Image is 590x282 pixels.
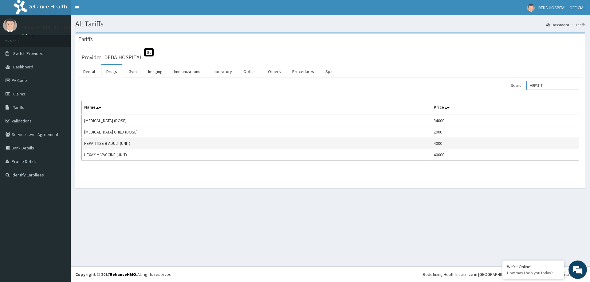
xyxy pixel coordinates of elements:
li: Tariffs [570,22,585,27]
div: Redefining Heath Insurance in [GEOGRAPHIC_DATA] using Telemedicine and Data Science! [423,271,585,277]
span: St [144,48,154,56]
a: Drugs [101,65,122,78]
a: Imaging [143,65,167,78]
div: Minimize live chat window [101,3,116,18]
a: Procedures [287,65,319,78]
td: 2000 [431,126,579,138]
a: RelianceHMO [110,272,136,277]
span: Switch Providers [13,51,45,56]
span: Claims [13,91,25,97]
td: 40000 [431,149,579,160]
a: Laboratory [207,65,237,78]
strong: Copyright © 2017 . [75,272,137,277]
img: d_794563401_company_1708531726252_794563401 [11,31,25,46]
td: [MEDICAL_DATA] (DOSE) [82,115,431,126]
label: Search: [511,81,579,90]
td: 4000 [431,138,579,149]
td: 34000 [431,115,579,126]
span: Tariffs [13,105,24,110]
span: We're online! [36,77,85,139]
td: [MEDICAL_DATA] CHILD (DOSE) [82,126,431,138]
a: Online [22,33,36,38]
a: Dashboard [546,22,569,27]
img: User Image [3,18,17,32]
input: Search: [526,81,579,90]
a: Dental [78,65,100,78]
a: Optical [238,65,262,78]
img: User Image [527,4,535,12]
h3: Provider - DEDA HOSPITAL [81,55,142,60]
a: Gym [124,65,142,78]
th: Name [82,101,431,115]
p: How may I help you today? [507,270,559,276]
footer: All rights reserved. [71,266,590,282]
div: We're Online! [507,264,559,269]
a: Others [263,65,286,78]
h1: All Tariffs [75,20,585,28]
div: Chat with us now [32,34,103,42]
a: Immunizations [169,65,205,78]
p: DEDA HOSPITAL - OFFICIAL [22,25,85,30]
h3: Tariffs [78,37,93,42]
span: Dashboard [13,64,33,70]
td: HEPATITISE B ADULT (UNIT) [82,138,431,149]
a: Spa [321,65,337,78]
td: HEXAXIM VACCINE (UNIT) [82,149,431,160]
span: DEDA HOSPITAL - OFFICIAL [538,5,585,10]
th: Price [431,101,579,115]
textarea: Type your message and hit 'Enter' [3,168,117,189]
